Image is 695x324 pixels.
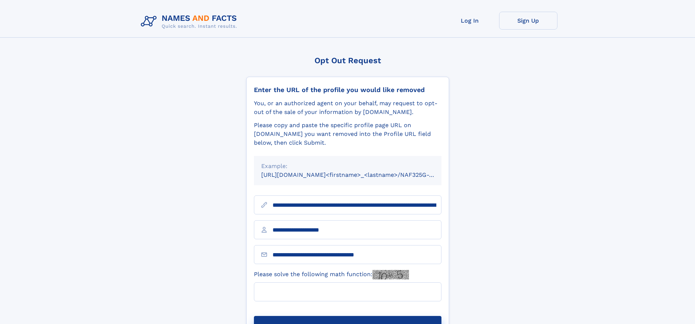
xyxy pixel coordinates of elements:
img: Logo Names and Facts [138,12,243,31]
a: Sign Up [499,12,557,30]
a: Log In [441,12,499,30]
div: You, or an authorized agent on your behalf, may request to opt-out of the sale of your informatio... [254,99,441,117]
div: Example: [261,162,434,171]
div: Opt Out Request [246,56,449,65]
small: [URL][DOMAIN_NAME]<firstname>_<lastname>/NAF325G-xxxxxxxx [261,171,455,178]
div: Please copy and paste the specific profile page URL on [DOMAIN_NAME] you want removed into the Pr... [254,121,441,147]
label: Please solve the following math function: [254,270,409,279]
div: Enter the URL of the profile you would like removed [254,86,441,94]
